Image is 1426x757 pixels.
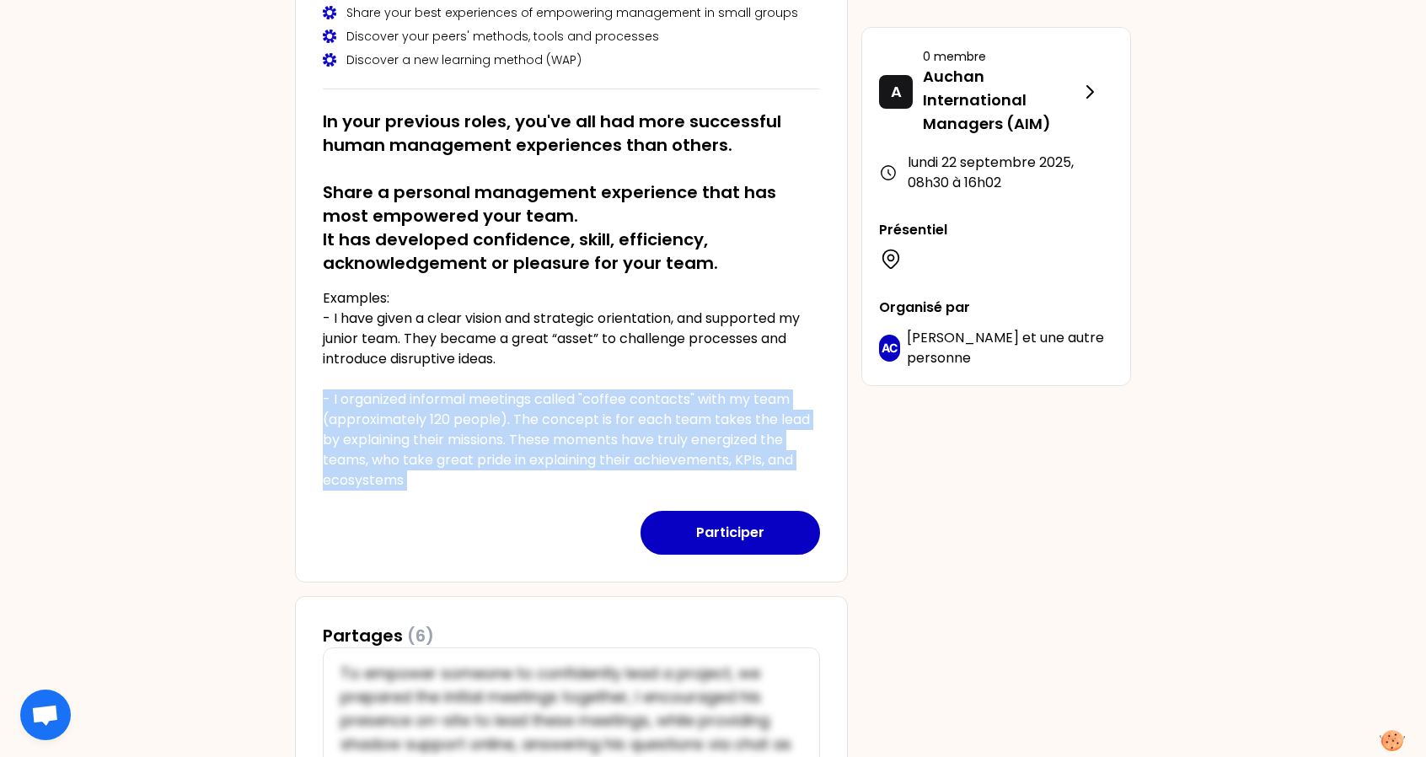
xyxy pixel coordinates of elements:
p: et [907,328,1113,368]
button: Participer [641,511,820,555]
p: AC [882,340,898,357]
h3: Partages [323,624,434,647]
p: A [891,80,902,104]
p: Organisé par [879,298,1113,318]
h2: In your previous roles, you've all had more successful human management experiences than others. ... [323,110,820,275]
p: Examples: - I have given a clear vision and strategic orientation, and supported my junior team. ... [323,288,820,491]
div: Discover a new learning method (WAP) [323,51,820,68]
span: une autre personne [907,328,1104,368]
div: lundi 22 septembre 2025 , 08h30 à 16h02 [879,153,1113,193]
p: 0 membre [923,48,1080,65]
p: Auchan International Managers (AIM) [923,65,1080,136]
div: Discover your peers' methods, tools and processes [323,28,820,45]
div: Ouvrir le chat [20,690,71,740]
span: (6) [407,624,434,647]
p: Présentiel [879,220,1113,240]
span: [PERSON_NAME] [907,328,1019,347]
div: Share your best experiences of empowering management in small groups [323,4,820,21]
